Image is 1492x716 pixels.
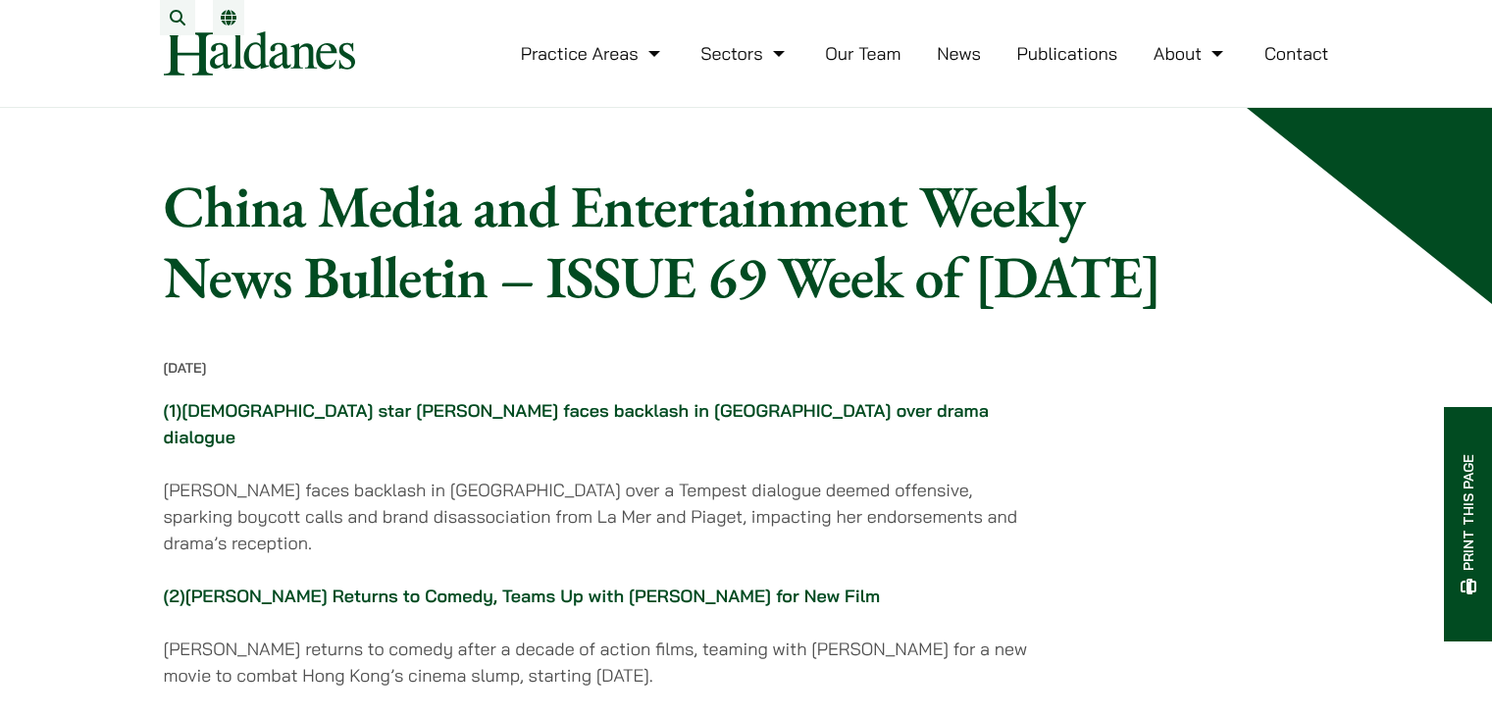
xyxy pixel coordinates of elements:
time: [DATE] [164,359,207,377]
img: Logo of Haldanes [164,31,355,76]
a: Our Team [825,42,900,65]
strong: (2) [164,585,185,607]
a: [PERSON_NAME] Returns to Comedy, Teams Up with [PERSON_NAME] for New Film [185,585,880,607]
h1: China Media and Entertainment Weekly News Bulletin – ISSUE 69 Week of [DATE] [164,171,1182,312]
a: Practice Areas [521,42,665,65]
p: [PERSON_NAME] faces backlash in [GEOGRAPHIC_DATA] over a Tempest dialogue deemed offensive, spark... [164,477,1038,556]
a: About [1154,42,1228,65]
a: Contact [1264,42,1329,65]
a: News [937,42,981,65]
a: Sectors [700,42,789,65]
a: Publications [1017,42,1118,65]
a: Switch to EN [221,10,236,26]
strong: (1) [164,399,182,422]
a: [DEMOGRAPHIC_DATA] star [PERSON_NAME] faces backlash in [GEOGRAPHIC_DATA] over drama dialogue [164,399,990,448]
p: [PERSON_NAME] returns to comedy after a decade of action films, teaming with [PERSON_NAME] for a ... [164,636,1038,689]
